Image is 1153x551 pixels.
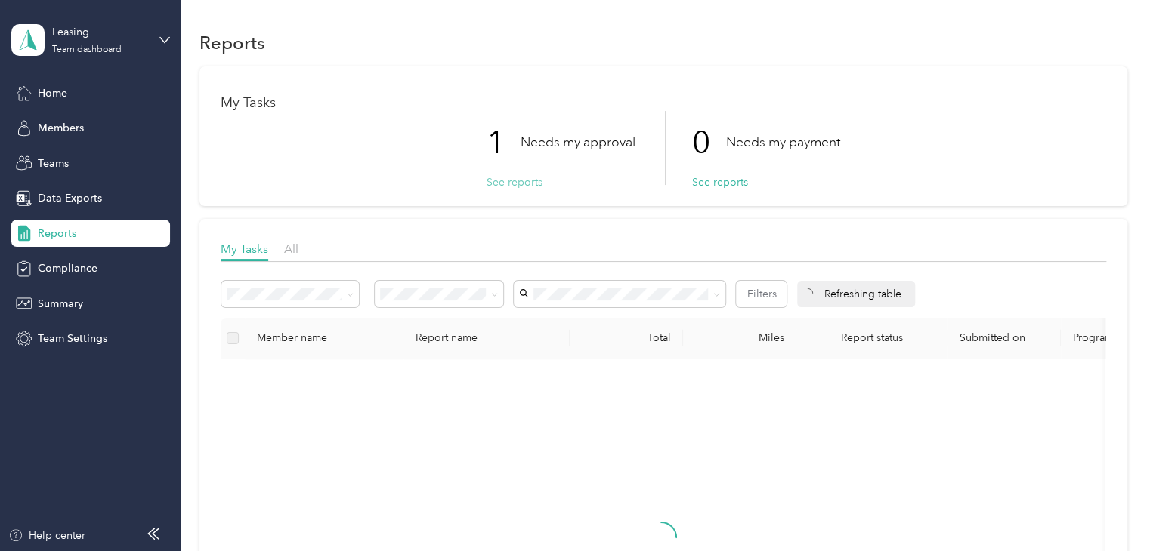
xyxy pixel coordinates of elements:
[38,85,67,101] span: Home
[245,318,403,359] th: Member name
[403,318,570,359] th: Report name
[487,111,521,174] p: 1
[38,226,76,242] span: Reports
[808,331,935,344] span: Report status
[521,133,635,152] p: Needs my approval
[257,331,391,344] div: Member name
[692,174,748,190] button: See reports
[947,318,1061,359] th: Submitted on
[1068,466,1153,551] iframe: Everlance-gr Chat Button Frame
[221,242,268,256] span: My Tasks
[736,281,787,307] button: Filters
[726,133,840,152] p: Needs my payment
[797,281,915,307] div: Refreshing table...
[38,331,107,346] span: Team Settings
[8,528,85,543] button: Help center
[52,24,147,40] div: Leasing
[52,45,122,54] div: Team dashboard
[38,190,102,206] span: Data Exports
[692,111,726,174] p: 0
[221,95,1106,111] h1: My Tasks
[38,296,83,312] span: Summary
[487,174,542,190] button: See reports
[38,120,84,136] span: Members
[199,35,265,51] h1: Reports
[695,331,784,344] div: Miles
[582,331,671,344] div: Total
[38,260,97,276] span: Compliance
[284,242,298,256] span: All
[38,155,69,171] span: Teams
